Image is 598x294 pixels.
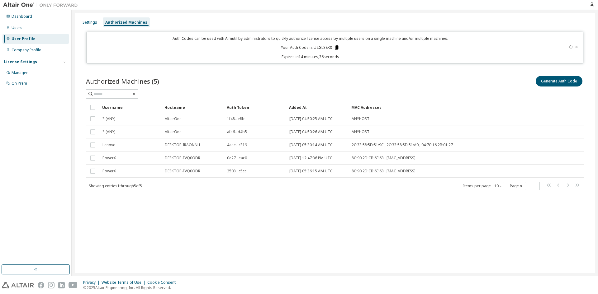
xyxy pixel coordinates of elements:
img: youtube.svg [69,282,78,288]
span: ANYHOST [352,129,369,134]
span: [DATE] 12:47:36 PM UTC [289,156,332,161]
button: 10 [494,184,503,189]
img: linkedin.svg [58,282,65,288]
div: Managed [12,70,29,75]
div: On Prem [12,81,27,86]
span: Showing entries 1 through 5 of 5 [89,183,142,189]
span: 8C:90:2D:CB:6E:63 , [MAC_ADDRESS] [352,169,415,174]
span: [DATE] 05:30:14 AM UTC [289,142,333,147]
span: AltairOne [165,129,182,134]
span: [DATE] 04:50:25 AM UTC [289,116,333,121]
div: Cookie Consent [147,280,179,285]
div: Users [12,25,22,30]
div: Settings [83,20,97,25]
span: Authorized Machines (5) [86,77,159,86]
span: PowerX [102,169,116,174]
div: Privacy [83,280,102,285]
span: [DATE] 04:50:26 AM UTC [289,129,333,134]
span: * (ANY) [102,116,115,121]
span: 1f48...e8fc [227,116,245,121]
span: [DATE] 05:36:15 AM UTC [289,169,333,174]
p: Auth Codes can be used with Almutil by administrators to quickly authorize license access by mult... [90,36,531,41]
img: instagram.svg [48,282,55,288]
span: 2503...c5cc [227,169,246,174]
span: AltairOne [165,116,182,121]
span: 4aee...c319 [227,142,247,147]
span: 8C:90:2D:CB:6E:63 , [MAC_ADDRESS] [352,156,415,161]
div: Auth Token [227,102,284,112]
span: 0e27...eac0 [227,156,247,161]
div: Website Terms of Use [102,280,147,285]
div: Company Profile [12,48,41,53]
span: PowerX [102,156,116,161]
div: User Profile [12,36,36,41]
div: Dashboard [12,14,32,19]
div: Username [102,102,159,112]
img: facebook.svg [38,282,44,288]
span: DESKTOP-FVQ0ODR [165,169,200,174]
span: Page n. [510,182,540,190]
div: Added At [289,102,346,112]
div: Hostname [164,102,222,112]
span: DESKTOP-FVQ0ODR [165,156,200,161]
span: Lenovo [102,142,116,147]
div: Authorized Machines [105,20,147,25]
span: DESKTOP-IRAONNH [165,142,200,147]
button: Generate Auth Code [536,76,582,86]
p: © 2025 Altair Engineering, Inc. All Rights Reserved. [83,285,179,290]
img: Altair One [3,2,81,8]
span: Items per page [463,182,504,190]
p: Your Auth Code is: U2GLS8K0 [281,45,339,50]
span: 2C:33:58:5D:51:9C , 2C:33:58:5D:51:A0 , 04:7C:16:2B:01:27 [352,142,453,147]
span: ANYHOST [352,116,369,121]
span: * (ANY) [102,129,115,134]
div: MAC Addresses [351,102,518,112]
p: Expires in 14 minutes, 36 seconds [90,54,531,59]
img: altair_logo.svg [2,282,34,288]
div: License Settings [4,59,37,64]
span: afe6...d4b5 [227,129,247,134]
